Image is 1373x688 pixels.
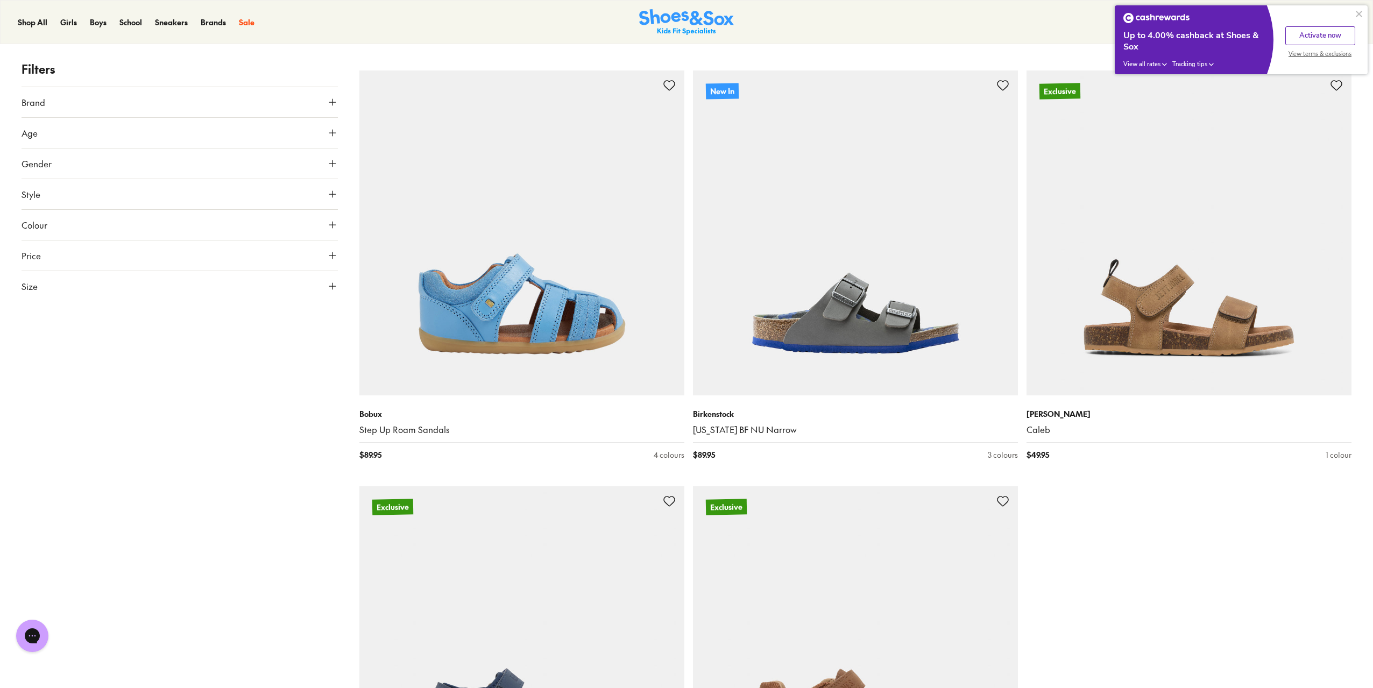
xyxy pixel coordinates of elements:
div: 4 colours [654,449,684,460]
a: Caleb [1027,424,1351,436]
button: Gender [22,148,338,179]
a: Sale [239,17,254,28]
p: Exclusive [372,499,413,515]
a: Exclusive [1027,70,1351,395]
span: Shop All [18,17,47,27]
span: Sale [239,17,254,27]
button: Colour [22,210,338,240]
button: Brand [22,87,338,117]
span: Gender [22,157,52,170]
span: Brand [22,96,45,109]
a: [US_STATE] BF NU Narrow [693,424,1018,436]
span: Price [22,249,41,262]
button: Size [22,271,338,301]
p: [PERSON_NAME] [1027,408,1351,420]
span: Girls [60,17,77,27]
a: Boys [90,17,107,28]
span: $ 49.95 [1027,449,1049,460]
a: Sneakers [155,17,188,28]
a: Step Up Roam Sandals [359,424,684,436]
iframe: Gorgias live chat messenger [11,616,54,656]
span: Boys [90,17,107,27]
span: View all rates [1123,60,1160,68]
p: Exclusive [706,499,747,515]
span: Age [22,126,38,139]
button: Price [22,240,338,271]
div: 3 colours [988,449,1018,460]
span: Colour [22,218,47,231]
a: School [119,17,142,28]
a: New In [693,70,1018,395]
span: School [119,17,142,27]
span: $ 89.95 [359,449,381,460]
a: Shop All [18,17,47,28]
span: Size [22,280,38,293]
img: SNS_Logo_Responsive.svg [639,9,734,36]
a: Girls [60,17,77,28]
span: Sneakers [155,17,188,27]
span: $ 89.95 [693,449,715,460]
p: Bobux [359,408,684,420]
span: Style [22,188,40,201]
button: Style [22,179,338,209]
p: Exclusive [1039,82,1081,101]
a: Brands [201,17,226,28]
span: Tracking tips [1172,60,1207,68]
img: Cashrewards white logo [1123,13,1190,23]
p: Filters [22,60,338,78]
p: Birkenstock [693,408,1018,420]
p: New In [706,83,739,100]
span: Brands [201,17,226,27]
button: Activate now [1285,26,1355,45]
span: View terms & exclusions [1289,50,1351,58]
div: 1 colour [1326,449,1351,460]
a: Shoes & Sox [639,9,734,36]
div: Up to 4.00% cashback at Shoes & Sox [1123,30,1265,53]
button: Age [22,118,338,148]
